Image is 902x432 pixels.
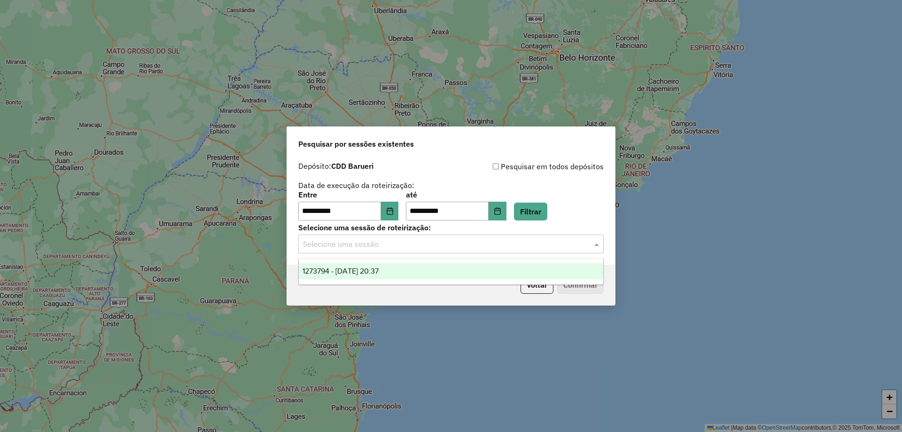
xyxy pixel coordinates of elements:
div: Pesquisar em todos depósitos [451,161,604,172]
strong: CDD Barueri [331,161,373,171]
span: Pesquisar por sessões existentes [298,138,414,149]
label: Entre [298,189,398,200]
label: Data de execução da roteirização: [298,180,414,191]
label: até [406,189,506,200]
span: 1273794 - [DATE] 20:37 [303,267,379,275]
button: Filtrar [514,203,547,220]
label: Depósito: [298,160,373,172]
button: Voltar [521,276,553,294]
button: Choose Date [489,202,506,220]
label: Selecione uma sessão de roteirização: [298,222,604,233]
button: Choose Date [381,202,399,220]
ng-dropdown-panel: Options list [298,258,604,285]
